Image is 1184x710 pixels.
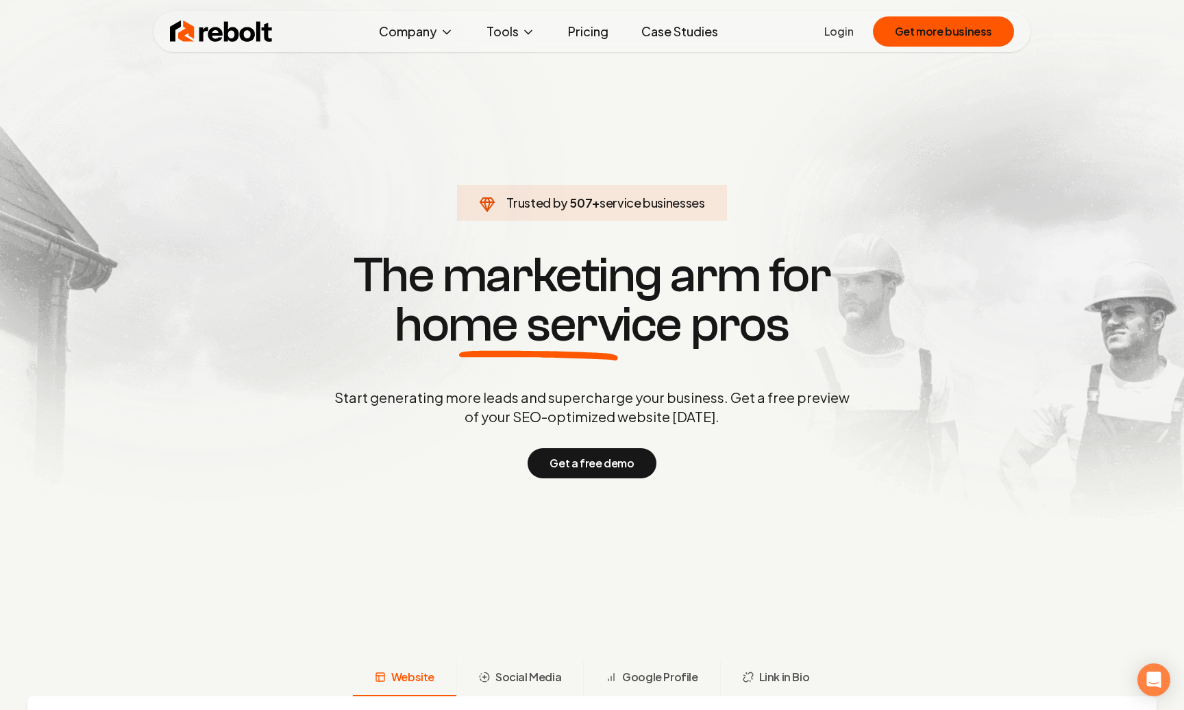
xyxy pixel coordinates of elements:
span: Google Profile [622,669,698,685]
span: home service [395,300,682,350]
span: Link in Bio [759,669,810,685]
a: Case Studies [630,18,729,45]
button: Google Profile [583,661,719,696]
button: Get more business [873,16,1014,47]
div: Open Intercom Messenger [1137,663,1170,696]
span: Trusted by [506,195,567,210]
button: Company [368,18,465,45]
button: Tools [476,18,546,45]
span: 507 [569,193,592,212]
a: Pricing [557,18,619,45]
img: Rebolt Logo [170,18,273,45]
h1: The marketing arm for pros [263,251,921,350]
button: Website [353,661,456,696]
p: Start generating more leads and supercharge your business. Get a free preview of your SEO-optimiz... [332,388,852,426]
span: + [592,195,600,210]
button: Social Media [456,661,583,696]
span: Social Media [495,669,561,685]
button: Get a free demo [528,448,656,478]
span: Website [391,669,434,685]
span: service businesses [600,195,705,210]
button: Link in Bio [720,661,832,696]
a: Login [824,23,854,40]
